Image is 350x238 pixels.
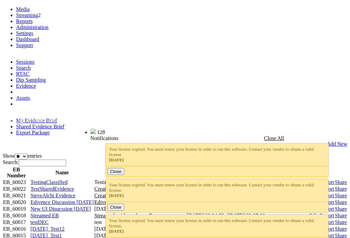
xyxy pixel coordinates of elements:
[335,213,347,218] a: Share
[16,71,29,77] a: RTAC
[320,213,334,218] a: Export
[320,199,334,205] a: Export
[320,193,334,198] a: Export
[16,83,36,89] a: Evidence
[91,129,96,134] img: bell25.png
[320,206,334,212] a: Export
[335,226,347,232] a: Share
[16,77,46,83] a: Dip Sampling
[16,42,33,48] a: Support
[327,141,347,147] a: Add New
[335,206,347,212] a: Share
[335,179,347,185] a: Share
[335,193,347,198] a: Share
[16,65,31,71] a: Search
[16,24,48,30] a: Administration
[264,135,284,141] a: Close All
[320,226,334,232] a: Export
[335,219,347,225] a: Share
[320,186,334,192] a: Export
[16,59,34,65] a: Sessions
[335,186,347,192] a: Share
[109,218,325,234] div: Your license expired. You must renew your license in order to run this software. Contact your ven...
[109,229,124,234] span: [DATE]
[109,147,325,163] div: Your license expired. You must renew your license in order to run this software. Contact your ven...
[38,12,41,18] span: 2
[109,193,124,198] span: [DATE]
[16,36,39,42] a: Dashboard
[108,168,124,175] button: Close
[16,18,33,24] a: Reports
[16,30,33,36] a: Settings
[109,157,124,162] span: [DATE]
[16,95,30,101] a: Assets
[97,129,105,135] span: 128
[91,135,333,141] div: Notifications
[320,179,334,185] a: Export
[16,6,30,12] a: Media
[108,204,124,211] button: Close
[16,12,38,18] a: Streaming
[320,219,334,225] a: Export
[109,182,325,198] div: Your license expired. You must renew your license in order to run this software. Contact your ven...
[335,199,347,205] a: Share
